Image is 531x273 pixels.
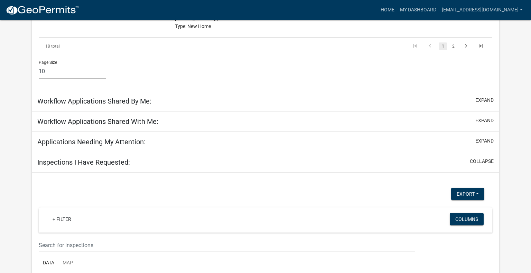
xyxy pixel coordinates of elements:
[423,42,437,50] a: go to previous page
[37,97,151,105] h5: Workflow Applications Shared By Me:
[475,97,494,104] button: expand
[439,3,525,17] a: [EMAIL_ADDRESS][DOMAIN_NAME]
[47,213,77,225] a: + Filter
[37,138,146,146] h5: Applications Needing My Attention:
[451,188,484,200] button: Export
[39,238,415,252] input: Search for inspections
[408,42,421,50] a: go to first page
[37,117,158,126] h5: Workflow Applications Shared With Me:
[470,158,494,165] button: collapse
[397,3,439,17] a: My Dashboard
[448,40,458,52] li: page 2
[449,42,457,50] a: 2
[39,38,128,55] div: 18 total
[459,42,473,50] a: go to next page
[378,3,397,17] a: Home
[475,137,494,145] button: expand
[475,117,494,124] button: expand
[450,213,484,225] button: Columns
[37,158,130,166] h5: Inspections I Have Requested:
[439,42,447,50] a: 1
[438,40,448,52] li: page 1
[475,42,488,50] a: go to last page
